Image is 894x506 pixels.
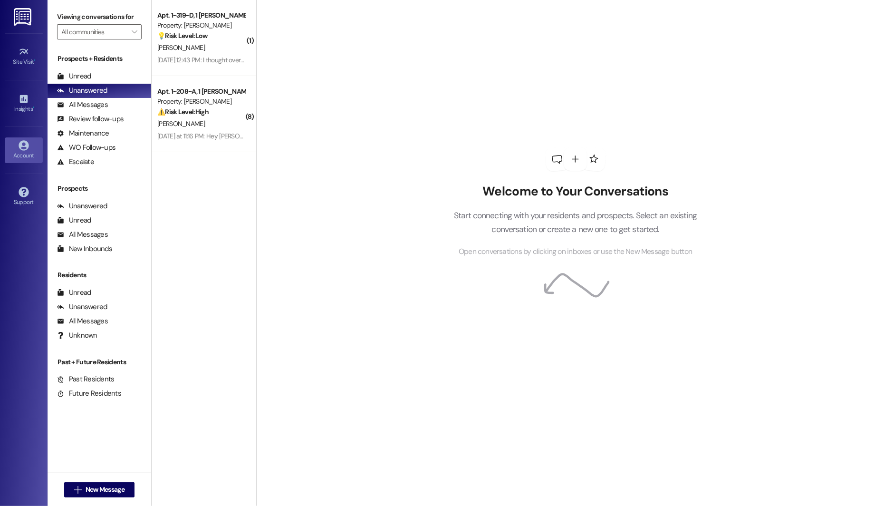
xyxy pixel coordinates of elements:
[57,215,91,225] div: Unread
[57,316,108,326] div: All Messages
[48,184,151,194] div: Prospects
[57,331,97,341] div: Unknown
[48,270,151,280] div: Residents
[86,485,125,495] span: New Message
[61,24,126,39] input: All communities
[459,246,692,258] span: Open conversations by clicking on inboxes or use the New Message button
[57,244,112,254] div: New Inbounds
[48,357,151,367] div: Past + Future Residents
[57,389,121,399] div: Future Residents
[57,230,108,240] div: All Messages
[57,100,108,110] div: All Messages
[157,87,245,97] div: Apt. 1~208~A, 1 [PERSON_NAME]
[57,71,91,81] div: Unread
[157,43,205,52] span: [PERSON_NAME]
[157,97,245,107] div: Property: [PERSON_NAME]
[64,482,135,497] button: New Message
[132,28,137,36] i: 
[57,10,142,24] label: Viewing conversations for
[5,184,43,210] a: Support
[57,288,91,298] div: Unread
[440,184,711,199] h2: Welcome to Your Conversations
[34,57,36,64] span: •
[157,132,582,140] div: [DATE] at 11:16 PM: Hey [PERSON_NAME], we appreciate your text! We'll be back at 11AM to help you...
[5,44,43,69] a: Site Visit •
[157,119,205,128] span: [PERSON_NAME]
[157,107,209,116] strong: ⚠️ Risk Level: High
[57,374,115,384] div: Past Residents
[57,143,115,153] div: WO Follow-ups
[48,54,151,64] div: Prospects + Residents
[74,486,81,494] i: 
[157,10,245,20] div: Apt. 1~319~D, 1 [PERSON_NAME]
[157,56,748,64] div: [DATE] 12:43 PM: I thought overall the move in process was smooth, however I would have liked it ...
[440,209,711,236] p: Start connecting with your residents and prospects. Select an existing conversation or create a n...
[33,104,34,111] span: •
[57,86,107,96] div: Unanswered
[57,157,94,167] div: Escalate
[57,128,109,138] div: Maintenance
[57,302,107,312] div: Unanswered
[57,201,107,211] div: Unanswered
[5,137,43,163] a: Account
[5,91,43,117] a: Insights •
[157,20,245,30] div: Property: [PERSON_NAME]
[57,114,124,124] div: Review follow-ups
[14,8,33,26] img: ResiDesk Logo
[157,31,208,40] strong: 💡 Risk Level: Low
